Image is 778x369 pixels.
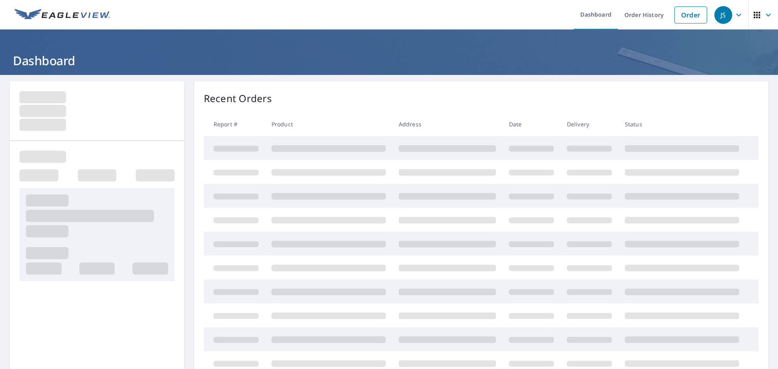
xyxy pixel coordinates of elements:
[618,112,746,136] th: Status
[714,6,732,24] div: JS
[560,112,618,136] th: Delivery
[674,6,707,23] a: Order
[204,112,265,136] th: Report #
[265,112,392,136] th: Product
[502,112,560,136] th: Date
[204,91,272,106] p: Recent Orders
[392,112,502,136] th: Address
[15,9,110,21] img: EV Logo
[10,52,768,69] h1: Dashboard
